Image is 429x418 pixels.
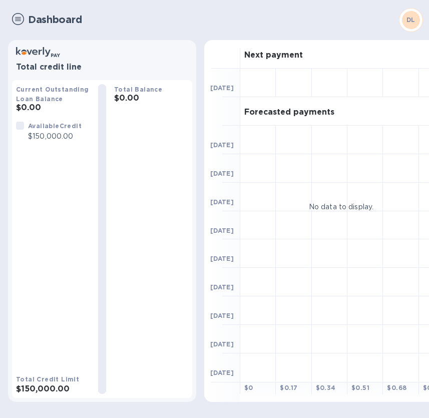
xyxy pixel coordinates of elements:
[406,16,415,24] b: DL
[16,86,89,103] b: Current Outstanding Loan Balance
[309,201,374,212] p: No data to display.
[244,384,253,391] b: $ 0
[244,51,303,60] h3: Next payment
[210,312,234,319] b: [DATE]
[387,384,406,391] b: $ 0.68
[16,375,79,383] b: Total Credit Limit
[351,384,369,391] b: $ 0.51
[210,141,234,149] b: [DATE]
[316,384,336,391] b: $ 0.34
[28,14,393,26] h1: Dashboard
[28,122,82,130] b: Available Credit
[210,198,234,206] b: [DATE]
[16,384,90,394] h3: $150,000.00
[280,384,297,391] b: $ 0.17
[210,170,234,177] b: [DATE]
[210,283,234,291] b: [DATE]
[16,103,90,113] h3: $0.00
[244,108,334,117] h3: Forecasted payments
[210,84,234,92] b: [DATE]
[210,340,234,348] b: [DATE]
[210,227,234,234] b: [DATE]
[16,63,188,72] h3: Total credit line
[114,86,162,93] b: Total Balance
[114,94,188,103] h3: $0.00
[210,369,234,376] b: [DATE]
[210,255,234,262] b: [DATE]
[28,131,82,142] p: $150,000.00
